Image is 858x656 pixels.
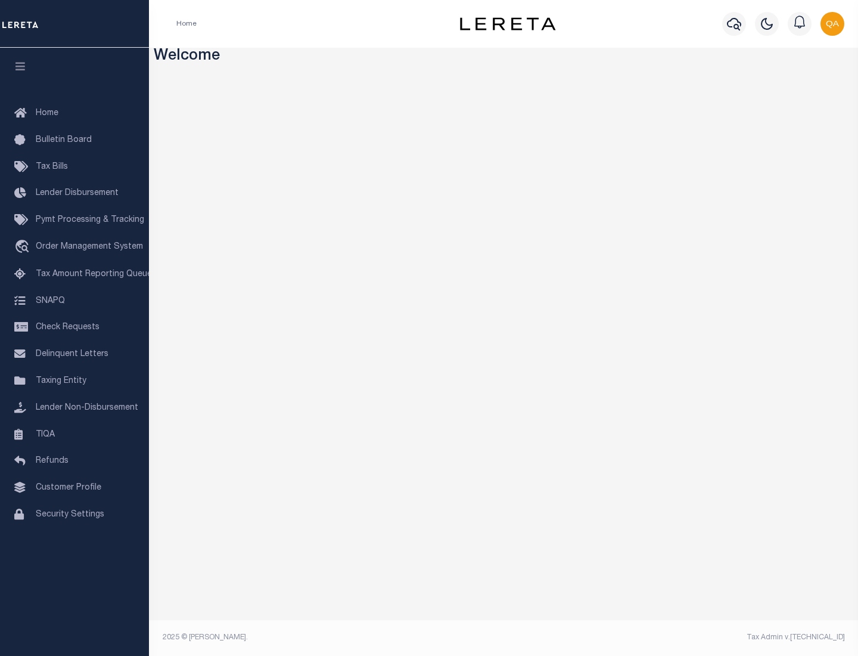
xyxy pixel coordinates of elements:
span: TIQA [36,430,55,438]
span: Taxing Entity [36,377,86,385]
img: svg+xml;base64,PHN2ZyB4bWxucz0iaHR0cDovL3d3dy53My5vcmcvMjAwMC9zdmciIHBvaW50ZXItZXZlbnRzPSJub25lIi... [820,12,844,36]
div: 2025 © [PERSON_NAME]. [154,632,504,643]
span: Refunds [36,457,69,465]
img: logo-dark.svg [460,17,555,30]
div: Tax Admin v.[TECHNICAL_ID] [512,632,845,643]
span: Customer Profile [36,484,101,492]
i: travel_explore [14,240,33,255]
li: Home [176,18,197,29]
span: Delinquent Letters [36,350,108,358]
span: Order Management System [36,243,143,251]
span: Home [36,109,58,117]
span: SNAPQ [36,296,65,305]
h3: Welcome [154,48,854,66]
span: Pymt Processing & Tracking [36,216,144,224]
span: Security Settings [36,510,104,519]
span: Lender Disbursement [36,189,119,197]
span: Check Requests [36,323,100,332]
span: Tax Amount Reporting Queue [36,270,152,279]
span: Lender Non-Disbursement [36,404,138,412]
span: Tax Bills [36,163,68,171]
span: Bulletin Board [36,136,92,144]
